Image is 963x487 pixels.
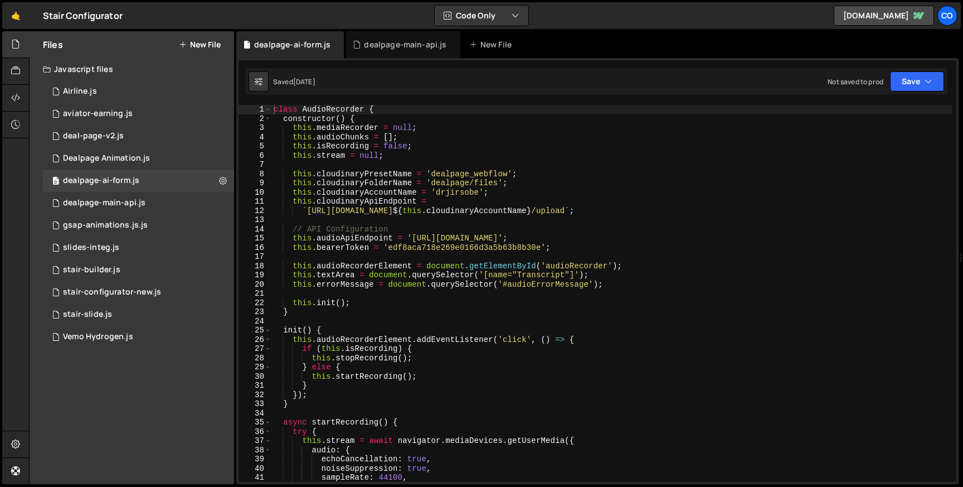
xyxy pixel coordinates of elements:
[239,243,271,253] div: 16
[364,39,446,50] div: dealpage-main-api.js
[239,271,271,280] div: 19
[63,220,148,230] div: gsap-animations.js.js
[239,455,271,464] div: 39
[30,58,234,80] div: Javascript files
[239,335,271,345] div: 26
[239,160,271,170] div: 7
[63,86,97,97] div: Airline.js
[2,2,30,29] a: 🤙
[63,310,112,320] div: stair-slide.js
[239,418,271,427] div: 35
[52,177,59,186] span: 0
[239,390,271,400] div: 32
[63,243,119,253] div: slides-integ.js
[43,103,234,125] div: 5799/31803.js
[239,446,271,455] div: 38
[239,399,271,409] div: 33
[239,436,271,446] div: 37
[239,307,271,317] div: 23
[239,188,271,197] div: 10
[239,298,271,308] div: 22
[43,192,234,214] div: 5799/46639.js
[239,464,271,474] div: 40
[435,6,528,26] button: Code Only
[63,198,145,208] div: dealpage-main-api.js
[239,354,271,363] div: 28
[239,280,271,290] div: 20
[239,114,271,124] div: 2
[293,77,315,86] div: [DATE]
[43,80,234,103] div: 5799/23170.js
[43,303,234,326] div: 5799/15288.js
[239,252,271,262] div: 17
[239,234,271,243] div: 15
[239,142,271,151] div: 5
[43,9,123,22] div: Stair Configurator
[890,71,944,91] button: Save
[239,206,271,216] div: 12
[239,105,271,114] div: 1
[43,125,234,147] div: 5799/43929.js
[63,332,133,342] div: Vemo Hydrogen.js
[937,6,957,26] a: Co
[469,39,516,50] div: New File
[63,287,161,297] div: stair-configurator-new.js
[63,153,150,163] div: Dealpage Animation.js
[239,197,271,206] div: 11
[43,237,234,259] div: 5799/29740.js
[63,265,120,275] div: stair-builder.js
[239,473,271,483] div: 41
[63,109,133,119] div: aviator-earning.js
[43,147,234,170] div: 5799/43892.js
[239,289,271,298] div: 21
[239,262,271,271] div: 18
[239,179,271,188] div: 9
[239,133,271,142] div: 4
[63,176,139,186] div: dealpage-ai-form.js
[239,170,271,179] div: 8
[834,6,934,26] a: [DOMAIN_NAME]
[43,259,234,281] div: 5799/10830.js
[239,317,271,326] div: 24
[43,170,234,192] div: 5799/46543.js
[239,123,271,133] div: 3
[43,214,234,237] div: 5799/13335.js
[43,38,63,51] h2: Files
[239,372,271,382] div: 30
[828,77,883,86] div: Not saved to prod
[239,363,271,372] div: 29
[239,151,271,161] div: 6
[239,409,271,418] div: 34
[254,39,330,50] div: dealpage-ai-form.js
[239,344,271,354] div: 27
[239,215,271,225] div: 13
[43,281,234,303] div: 5799/16845.js
[43,326,234,348] div: 5799/22359.js
[273,77,315,86] div: Saved
[63,131,124,141] div: deal-page-v2.js
[239,381,271,390] div: 31
[239,427,271,437] div: 36
[179,40,221,49] button: New File
[239,225,271,234] div: 14
[239,326,271,335] div: 25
